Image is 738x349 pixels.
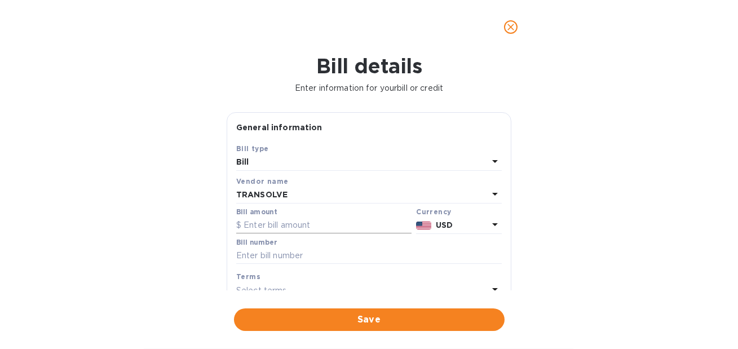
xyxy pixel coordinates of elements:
p: Select terms [236,285,287,297]
button: close [497,14,524,41]
label: Bill number [236,239,277,246]
label: Bill amount [236,209,277,215]
b: Terms [236,272,260,281]
input: Enter bill number [236,248,502,264]
button: Save [234,308,505,331]
b: Bill type [236,144,269,153]
p: Enter information for your bill or credit [9,82,729,94]
img: USD [416,222,431,229]
span: Save [243,313,496,326]
b: Bill [236,157,249,166]
b: USD [436,220,453,229]
b: Currency [416,207,451,216]
input: $ Enter bill amount [236,217,412,234]
b: TRANSOLVE [236,190,288,199]
b: General information [236,123,322,132]
h1: Bill details [9,54,729,78]
b: Vendor name [236,177,288,185]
